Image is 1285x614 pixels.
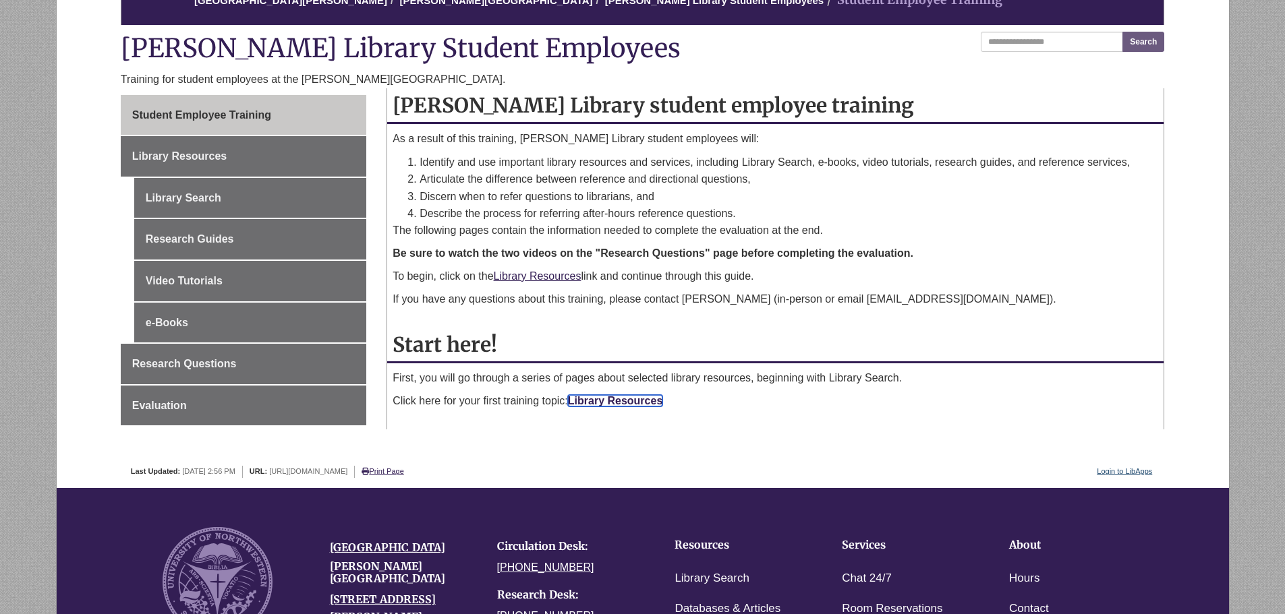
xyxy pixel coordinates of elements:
[494,270,581,282] a: Library Resources
[842,569,892,588] a: Chat 24/7
[393,370,1158,386] p: First, you will go through a series of pages about selected library resources, beginning with Lib...
[132,109,271,121] span: Student Employee Training
[121,344,366,384] a: Research Questions
[675,539,800,551] h4: Resources
[420,154,1158,171] li: Identify and use important library resources and services, including Library Search, e-books, vid...
[121,32,1165,67] h1: [PERSON_NAME] Library Student Employees
[1097,467,1152,475] a: Login to LibApps
[182,467,235,475] span: [DATE] 2:56 PM
[420,188,1158,206] li: Discern when to refer questions to librarians, and
[497,541,644,553] h4: Circulation Desk:
[1122,32,1164,52] button: Search
[330,541,445,554] a: [GEOGRAPHIC_DATA]
[121,386,366,426] a: Evaluation
[393,393,1158,409] p: Click here for your first training topic:
[393,247,913,259] strong: Be sure to watch the two videos on the "Research Questions" page before completing the evaluation.
[393,222,1158,239] p: The following pages contain the information needed to complete the evaluation at the end.
[393,291,1158,307] p: If you have any questions about this training, please contact [PERSON_NAME] (in-person or email [...
[121,73,506,85] span: Training for student employees at the [PERSON_NAME][GEOGRAPHIC_DATA].
[568,395,663,406] a: Library Resources
[362,468,369,475] i: Print Page
[132,150,227,162] span: Library Resources
[420,205,1158,222] li: Describe the process for referring after-hours reference questions.
[362,467,403,475] a: Print Page
[497,561,594,573] a: [PHONE_NUMBER]
[387,88,1164,124] h2: [PERSON_NAME] Library student employee training
[393,131,1158,147] p: As a result of this training, [PERSON_NAME] Library student employees will:
[269,467,347,475] span: [URL][DOMAIN_NAME]
[121,136,366,177] a: Library Resources
[250,467,267,475] span: URL:
[1009,569,1039,588] a: Hours
[1009,539,1135,551] h4: About
[134,178,366,218] a: Library Search
[134,303,366,343] a: e-Books
[131,467,180,475] span: Last Updated:
[134,219,366,259] a: Research Guides
[132,358,237,369] span: Research Questions
[675,569,749,588] a: Library Search
[132,400,187,411] span: Evaluation
[387,328,1164,363] h2: Start here!
[420,171,1158,188] li: Articulate the difference between reference and directional questions,
[134,261,366,301] a: Video Tutorials
[121,95,366,135] a: Student Employee Training
[330,561,477,584] h4: [PERSON_NAME][GEOGRAPHIC_DATA]
[497,589,644,601] h4: Research Desk:
[842,539,967,551] h4: Services
[121,95,366,426] div: Guide Pages
[393,268,1158,284] p: To begin, click on the link and continue through this guide.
